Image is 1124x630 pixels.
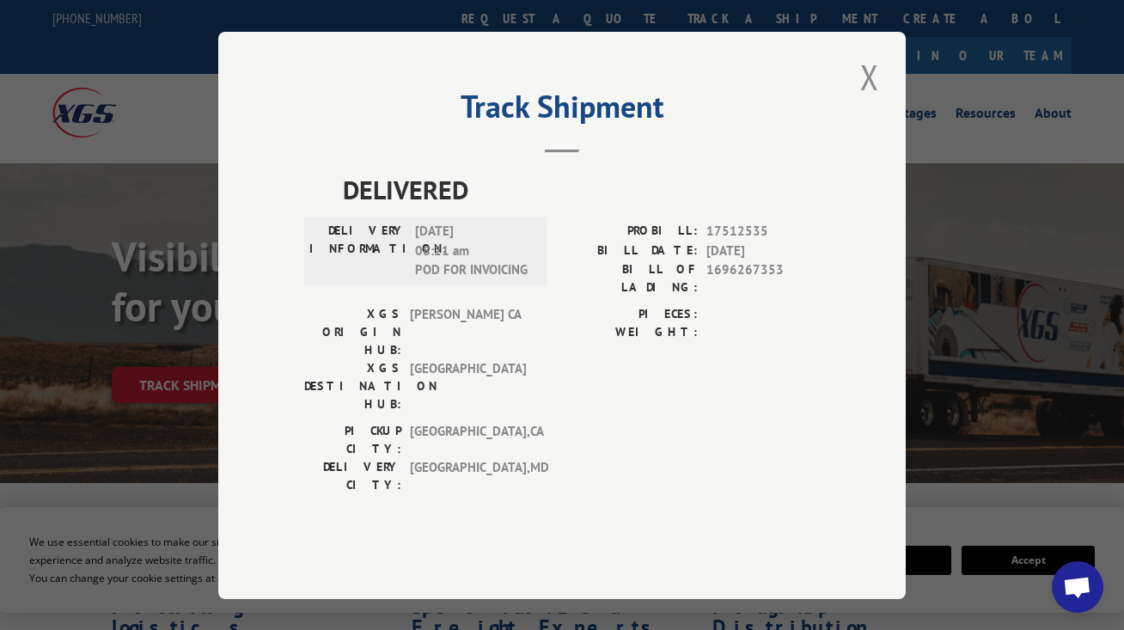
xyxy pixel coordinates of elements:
[562,222,698,242] label: PROBILL:
[309,222,406,280] label: DELIVERY INFORMATION:
[343,170,820,209] span: DELIVERED
[562,305,698,323] label: PIECES:
[562,241,698,260] label: BILL DATE:
[410,305,526,359] span: [PERSON_NAME] CA
[304,95,820,127] h2: Track Shipment
[304,422,401,458] label: PICKUP CITY:
[706,241,820,260] span: [DATE]
[410,359,526,413] span: [GEOGRAPHIC_DATA]
[706,222,820,242] span: 17512535
[415,222,531,280] span: [DATE] 08:21 am POD FOR INVOICING
[1052,561,1103,613] a: Open chat
[304,359,401,413] label: XGS DESTINATION HUB:
[304,305,401,359] label: XGS ORIGIN HUB:
[706,260,820,297] span: 1696267353
[410,422,526,458] span: [GEOGRAPHIC_DATA] , CA
[855,53,884,101] button: Close modal
[562,260,698,297] label: BILL OF LADING:
[562,323,698,341] label: WEIGHT:
[304,458,401,494] label: DELIVERY CITY:
[410,458,526,494] span: [GEOGRAPHIC_DATA] , MD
